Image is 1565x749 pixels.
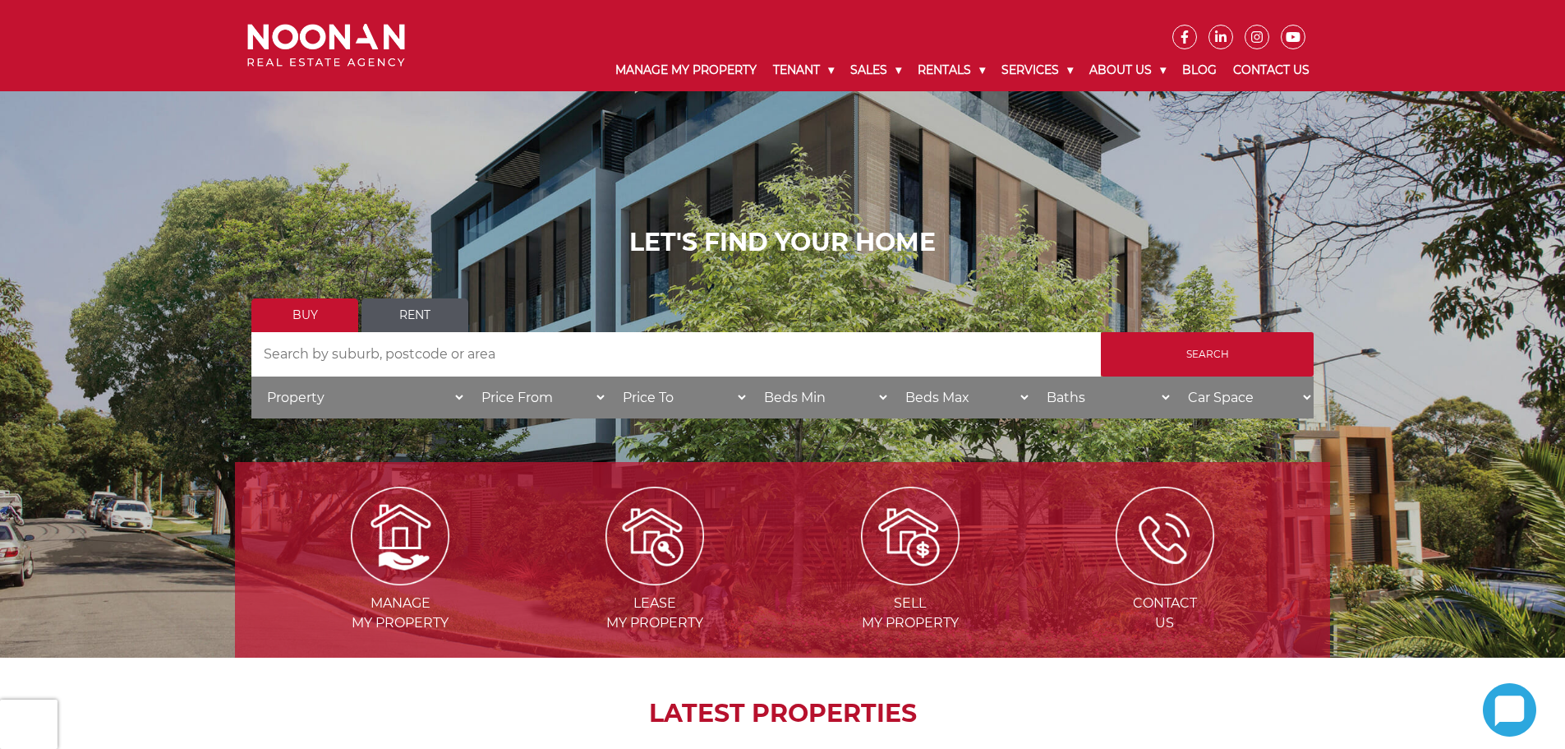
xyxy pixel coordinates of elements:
[276,699,1289,728] h2: LATEST PROPERTIES
[785,594,1036,633] span: Sell my Property
[274,594,526,633] span: Manage my Property
[1039,594,1291,633] span: Contact Us
[351,487,449,585] img: Manage my Property
[251,332,1101,377] input: Search by suburb, postcode or area
[361,298,468,332] a: Rent
[909,49,993,91] a: Rentals
[251,298,358,332] a: Buy
[274,527,526,631] a: Managemy Property
[605,487,704,585] img: Lease my property
[251,228,1314,257] h1: LET'S FIND YOUR HOME
[765,49,842,91] a: Tenant
[1039,527,1291,631] a: ContactUs
[529,527,780,631] a: Leasemy Property
[529,594,780,633] span: Lease my Property
[785,527,1036,631] a: Sellmy Property
[607,49,765,91] a: Manage My Property
[993,49,1081,91] a: Services
[1174,49,1225,91] a: Blog
[1225,49,1318,91] a: Contact Us
[1116,487,1214,585] img: ICONS
[1081,49,1174,91] a: About Us
[1101,332,1314,377] input: Search
[861,487,960,585] img: Sell my property
[842,49,909,91] a: Sales
[247,24,405,67] img: Noonan Real Estate Agency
